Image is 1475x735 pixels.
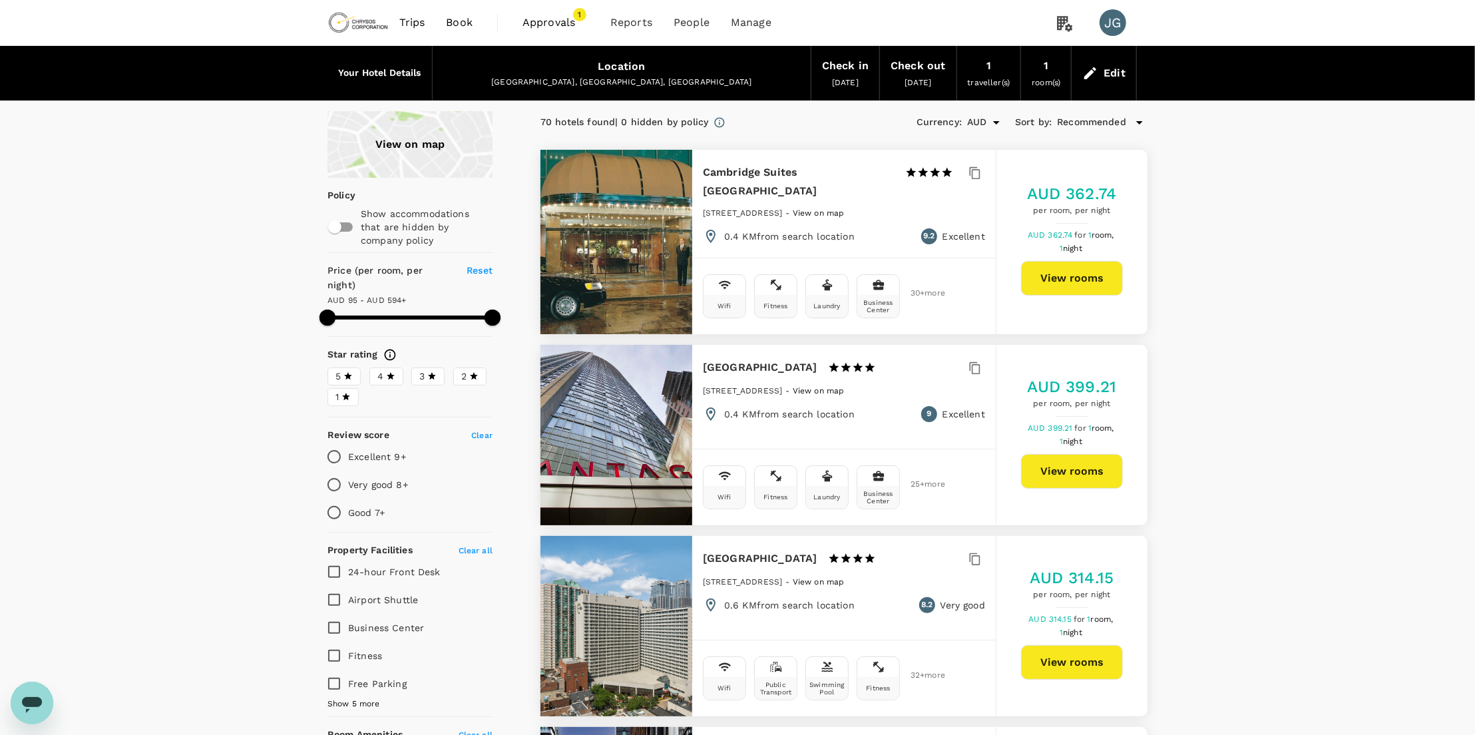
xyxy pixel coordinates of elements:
p: 0.4 KM from search location [724,407,855,421]
span: 1 [1060,244,1084,253]
div: 70 hotels found | 0 hidden by policy [540,115,708,130]
span: 9.2 [923,230,935,243]
h6: Price (per room, per night) [327,264,451,293]
span: Recommended [1057,115,1126,130]
p: Good 7+ [348,506,385,519]
span: 1 [573,8,586,21]
p: Policy [327,188,336,202]
span: Book [446,15,473,31]
a: View on map [793,207,845,218]
span: 2 [461,369,467,383]
span: [DATE] [832,78,859,87]
span: - [786,577,793,587]
h6: Star rating [327,348,378,362]
span: Clear all [459,546,493,555]
span: Approvals [523,15,589,31]
span: AUD 399.21 [1028,423,1075,433]
span: Manage [731,15,771,31]
span: night [1063,628,1082,637]
a: View on map [327,111,493,178]
span: per room, per night [1028,204,1117,218]
p: Excellent [943,407,985,421]
span: for [1075,230,1088,240]
span: People [674,15,710,31]
span: room, [1091,614,1114,624]
div: Public Transport [757,681,794,696]
span: traveller(s) [968,78,1010,87]
h5: AUD 314.15 [1030,567,1114,589]
span: View on map [793,577,845,587]
span: 1 [1060,628,1084,637]
div: Fitness [866,684,890,692]
span: Trips [399,15,425,31]
span: [DATE] [905,78,931,87]
span: night [1063,244,1082,253]
div: Laundry [813,302,840,310]
span: [STREET_ADDRESS] [703,577,782,587]
span: Fitness [348,650,382,661]
div: Wifi [718,684,732,692]
span: Clear [471,431,493,440]
a: View rooms [1021,645,1123,680]
span: 32 + more [911,671,931,680]
span: night [1063,437,1082,446]
div: 1 [1044,57,1048,75]
span: View on map [793,208,845,218]
button: View rooms [1021,261,1123,296]
div: Laundry [813,493,840,501]
h6: Your Hotel Details [338,66,421,81]
span: Reports [610,15,652,31]
span: 1 [1088,614,1116,624]
span: Reset [467,265,493,276]
h6: Cambridge Suites [GEOGRAPHIC_DATA] [703,163,895,200]
svg: Star ratings are awarded to properties to represent the quality of services, facilities, and amen... [383,348,397,362]
span: per room, per night [1030,589,1114,602]
div: Wifi [718,493,732,501]
span: Show 5 more [327,698,380,711]
span: 4 [377,369,383,383]
span: room, [1092,423,1114,433]
p: Excellent 9+ [348,450,406,463]
a: View on map [793,576,845,587]
button: View rooms [1021,454,1123,489]
span: 5 [335,369,341,383]
span: for [1075,423,1088,433]
div: Business Center [860,299,897,314]
span: Business Center [348,622,424,633]
span: Free Parking [348,678,407,689]
p: Very good [941,599,985,612]
p: Excellent [943,230,985,243]
span: AUD 95 - AUD 594+ [327,296,407,305]
div: Swimming Pool [809,681,845,696]
span: room(s) [1032,78,1060,87]
span: 3 [419,369,425,383]
iframe: Button to launch messaging window [11,682,53,724]
span: 24-hour Front Desk [348,567,441,577]
h6: Sort by : [1015,115,1052,130]
span: room, [1092,230,1114,240]
span: 8.2 [921,599,933,612]
span: 1 [1088,230,1116,240]
div: Check out [891,57,945,75]
button: Open [987,113,1006,132]
div: Edit [1104,64,1126,83]
p: 0.6 KM from search location [724,599,855,612]
span: AUD 314.15 [1029,614,1074,624]
h6: Property Facilities [327,543,413,558]
span: 9 [927,407,931,421]
p: Very good 8+ [348,478,408,491]
h5: AUD 362.74 [1028,183,1117,204]
span: 25 + more [911,480,931,489]
a: View on map [793,385,845,395]
h6: [GEOGRAPHIC_DATA] [703,358,817,377]
span: - [786,208,793,218]
span: per room, per night [1028,397,1117,411]
span: 30 + more [911,289,931,298]
p: 0.4 KM from search location [724,230,855,243]
div: JG [1100,9,1126,36]
span: 1 [1060,437,1084,446]
div: [GEOGRAPHIC_DATA], [GEOGRAPHIC_DATA], [GEOGRAPHIC_DATA] [443,76,800,89]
